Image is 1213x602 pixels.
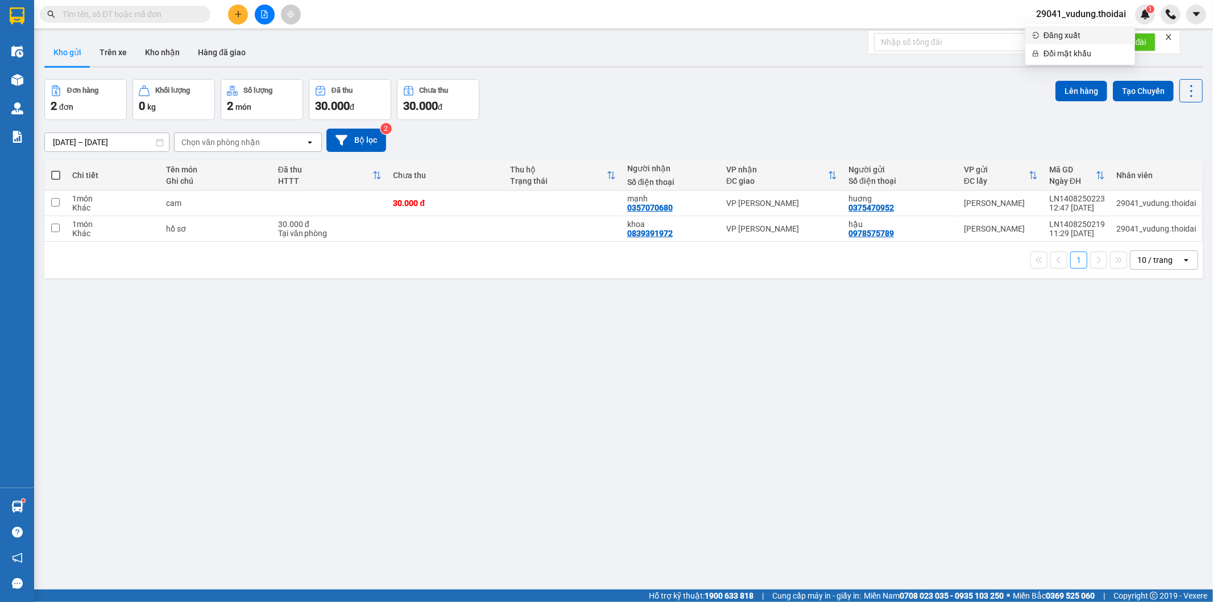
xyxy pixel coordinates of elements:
th: Toggle SortBy [721,160,843,191]
div: Người nhận [627,164,715,173]
div: Khác [72,229,155,238]
span: question-circle [12,527,23,538]
div: [PERSON_NAME] [964,224,1038,233]
div: 29041_vudung.thoidai [1116,199,1196,208]
button: Chưa thu30.000đ [397,79,479,120]
input: Nhập số tổng đài [874,33,1073,51]
span: plus [234,10,242,18]
strong: 1900 633 818 [705,591,754,600]
div: 0839391972 [627,229,673,238]
div: Nhân viên [1116,171,1196,180]
span: 2 [227,99,233,113]
input: Tìm tên, số ĐT hoặc mã đơn [63,8,197,20]
div: ĐC lấy [964,176,1029,185]
div: ĐC giao [726,176,828,185]
span: message [12,578,23,589]
strong: 0369 525 060 [1046,591,1095,600]
div: Tên món [166,165,266,174]
div: HTTT [278,176,373,185]
div: Chưa thu [393,171,499,180]
div: 1 món [72,220,155,229]
span: 0 [139,99,145,113]
span: đ [438,102,442,112]
div: 1 món [72,194,155,203]
sup: 2 [380,123,392,134]
button: aim [281,5,301,24]
div: LN1408250223 [1049,194,1105,203]
div: Tại văn phòng [278,229,382,238]
div: 29041_vudung.thoidai [1116,224,1196,233]
span: LN1408250223 [119,76,187,88]
sup: 1 [22,499,25,502]
strong: CÔNG TY TNHH DỊCH VỤ DU LỊCH THỜI ĐẠI [20,9,113,46]
div: VP gửi [964,165,1029,174]
img: warehouse-icon [11,74,23,86]
div: VP [PERSON_NAME] [726,199,837,208]
span: close [1165,33,1173,41]
div: 0978575789 [848,229,894,238]
span: Miền Bắc [1013,589,1095,602]
th: Toggle SortBy [958,160,1044,191]
div: hậu [848,220,953,229]
div: LN1408250219 [1049,220,1105,229]
img: warehouse-icon [11,102,23,114]
button: file-add [255,5,275,24]
div: Chi tiết [72,171,155,180]
strong: 0708 023 035 - 0935 103 250 [900,591,1004,600]
img: warehouse-icon [11,46,23,57]
th: Toggle SortBy [272,160,388,191]
div: Số lượng [243,86,272,94]
span: món [235,102,251,112]
span: ⚪️ [1007,593,1010,598]
div: Mã GD [1049,165,1096,174]
div: 30.000 đ [278,220,382,229]
div: Khác [72,203,155,212]
div: Đã thu [332,86,353,94]
div: mạnh [627,194,715,203]
button: Khối lượng0kg [133,79,215,120]
div: Số điện thoại [848,176,953,185]
span: Miền Nam [864,589,1004,602]
span: Đăng xuất [1044,29,1128,42]
span: 2 [51,99,57,113]
span: lock [1032,50,1039,57]
img: logo-vxr [10,7,24,24]
div: khoa [627,220,715,229]
img: logo [6,40,14,98]
div: VP nhận [726,165,828,174]
button: Đã thu30.000đ [309,79,391,120]
button: Bộ lọc [326,129,386,152]
button: Trên xe [90,39,136,66]
button: caret-down [1186,5,1206,24]
button: Hàng đã giao [189,39,255,66]
div: 0357070680 [627,203,673,212]
span: aim [287,10,295,18]
button: Đơn hàng2đơn [44,79,127,120]
span: login [1032,32,1039,39]
span: 1 [1148,5,1152,13]
div: 10 / trang [1137,254,1173,266]
sup: 1 [1146,5,1154,13]
span: caret-down [1191,9,1202,19]
div: 30.000 đ [393,199,499,208]
button: Tạo Chuyến [1113,81,1174,101]
button: Số lượng2món [221,79,303,120]
div: Người gửi [848,165,953,174]
img: icon-new-feature [1140,9,1150,19]
span: | [1103,589,1105,602]
span: search [47,10,55,18]
div: cam [166,199,266,208]
div: Ngày ĐH [1049,176,1096,185]
button: plus [228,5,248,24]
svg: open [305,138,314,147]
div: Khối lượng [155,86,190,94]
img: warehouse-icon [11,501,23,513]
th: Toggle SortBy [1044,160,1111,191]
div: 12:47 [DATE] [1049,203,1105,212]
div: Chưa thu [420,86,449,94]
div: Thu hộ [510,165,607,174]
span: 29041_vudung.thoidai [1027,7,1135,21]
div: Đơn hàng [67,86,98,94]
span: Đổi mật khẩu [1044,47,1128,60]
span: đ [350,102,354,112]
